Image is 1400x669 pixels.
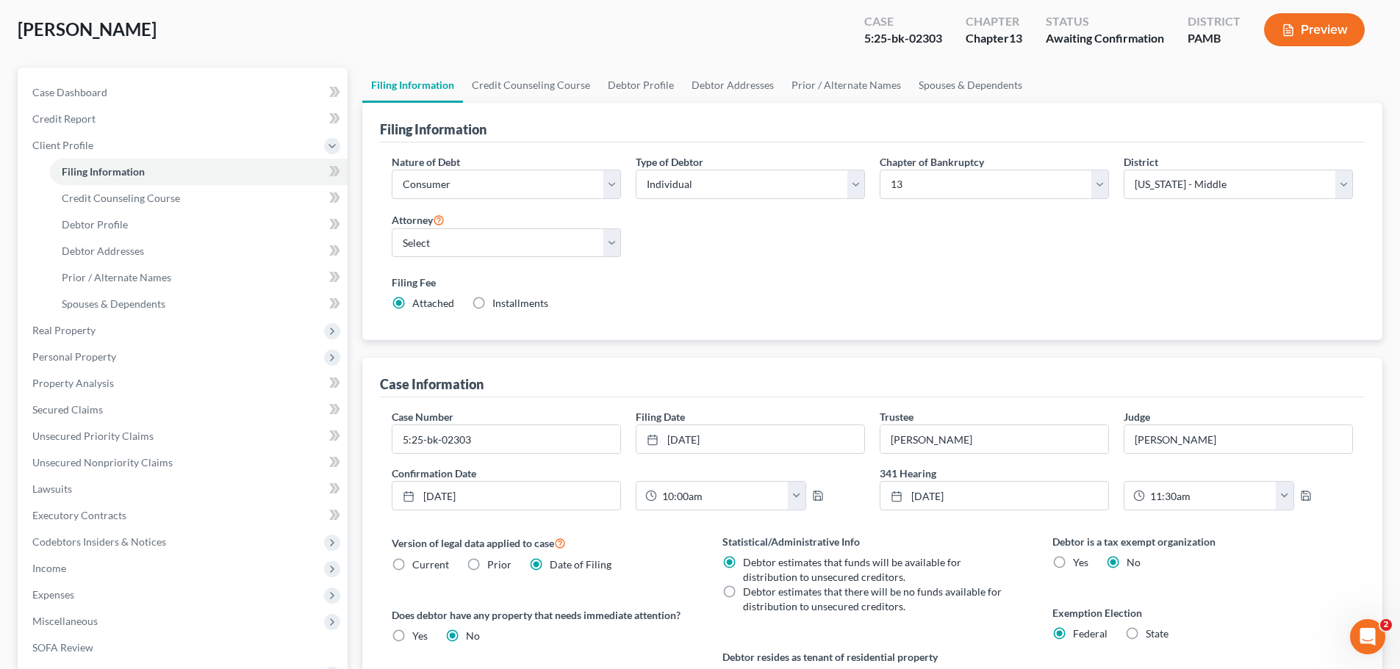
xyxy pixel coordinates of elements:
span: SOFA Review [32,641,93,654]
label: Does debtor have any property that needs immediate attention? [392,607,692,623]
label: Debtor is a tax exempt organization [1052,534,1353,549]
span: Property Analysis [32,377,114,389]
span: Debtor Addresses [62,245,144,257]
div: Case [864,13,942,30]
span: Personal Property [32,350,116,363]
span: Client Profile [32,139,93,151]
span: Expenses [32,588,74,601]
a: Filing Information [362,68,463,103]
label: Judge [1124,409,1150,424]
a: Property Analysis [21,370,348,397]
label: Filing Fee [392,275,1353,290]
span: Income [32,562,66,574]
div: Chapter [966,30,1022,47]
span: Executory Contracts [32,509,126,521]
a: Executory Contracts [21,502,348,529]
a: Case Dashboard [21,79,348,106]
a: Secured Claims [21,397,348,423]
label: Trustee [880,409,913,424]
input: -- [880,425,1108,453]
a: Unsecured Nonpriority Claims [21,449,348,476]
a: Debtor Addresses [683,68,783,103]
span: Real Property [32,324,96,336]
span: Case Dashboard [32,86,107,98]
a: Unsecured Priority Claims [21,423,348,449]
a: [DATE] [392,482,620,510]
a: SOFA Review [21,634,348,661]
span: Yes [412,629,428,642]
span: Unsecured Priority Claims [32,430,154,442]
span: Credit Counseling Course [62,192,180,204]
span: Unsecured Nonpriority Claims [32,456,173,469]
label: Exemption Election [1052,605,1353,621]
span: Filing Information [62,165,145,178]
span: Spouses & Dependents [62,297,165,310]
div: Status [1046,13,1164,30]
label: Type of Debtor [636,154,703,170]
a: Credit Counseling Course [463,68,599,103]
input: Enter case number... [392,425,620,453]
a: Spouses & Dependents [50,291,348,317]
span: 2 [1380,619,1392,631]
span: Federal [1073,627,1108,640]
a: Lawsuits [21,476,348,502]
span: Prior [487,558,511,571]
input: -- : -- [657,482,789,510]
a: Credit Counseling Course [50,185,348,211]
a: Prior / Alternate Names [783,68,910,103]
div: District [1188,13,1241,30]
label: District [1124,154,1158,170]
span: Debtor estimates that there will be no funds available for distribution to unsecured creditors. [743,585,1002,612]
label: Filing Date [636,409,685,424]
label: Chapter of Bankruptcy [880,154,984,170]
span: No [1127,556,1141,568]
span: Credit Report [32,112,96,125]
span: State [1146,627,1169,640]
span: 13 [1009,31,1022,45]
span: Debtor estimates that funds will be available for distribution to unsecured creditors. [743,556,961,583]
span: Attached [412,297,454,309]
div: Awaiting Confirmation [1046,30,1164,47]
a: [DATE] [880,482,1108,510]
span: Installments [492,297,548,309]
span: [PERSON_NAME] [18,18,157,40]
label: Attorney [392,211,445,228]
input: -- [1124,425,1352,453]
a: Debtor Profile [50,211,348,238]
span: Current [412,558,449,571]
span: No [466,629,480,642]
span: Yes [1073,556,1088,568]
input: -- : -- [1145,482,1277,510]
a: Spouses & Dependents [910,68,1031,103]
span: Codebtors Insiders & Notices [32,535,166,548]
span: Prior / Alternate Names [62,271,171,283]
div: Filing Information [380,120,487,138]
label: Statistical/Administrative Info [722,534,1023,549]
span: Date of Filing [550,558,611,571]
span: Lawsuits [32,482,72,495]
a: Filing Information [50,159,348,185]
a: [DATE] [636,425,864,453]
a: Debtor Addresses [50,238,348,264]
a: Prior / Alternate Names [50,264,348,291]
label: Debtor resides as tenant of residential property [722,649,1023,665]
div: PAMB [1188,30,1241,47]
label: Case Number [392,409,453,424]
div: Case Information [380,375,484,393]
span: Debtor Profile [62,218,128,231]
div: 5:25-bk-02303 [864,30,942,47]
label: 341 Hearing [872,466,1360,481]
span: Secured Claims [32,403,103,416]
label: Version of legal data applied to case [392,534,692,552]
span: Miscellaneous [32,615,98,627]
button: Preview [1264,13,1365,46]
div: Chapter [966,13,1022,30]
a: Credit Report [21,106,348,132]
iframe: Intercom live chat [1350,619,1385,654]
label: Confirmation Date [384,466,872,481]
label: Nature of Debt [392,154,460,170]
a: Debtor Profile [599,68,683,103]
